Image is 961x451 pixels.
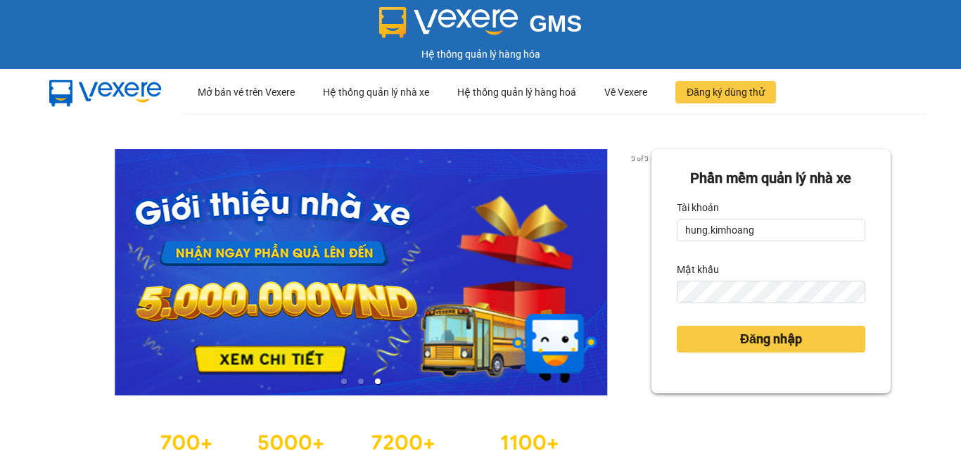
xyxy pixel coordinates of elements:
[358,379,364,384] li: slide item 2
[677,258,719,281] label: Mật khẩu
[677,281,865,303] input: Mật khẩu
[198,70,295,115] div: Mở bán vé trên Vexere
[341,379,347,384] li: slide item 1
[627,149,651,167] p: 3 of 3
[677,219,865,241] input: Tài khoản
[677,167,865,189] div: Phần mềm quản lý nhà xe
[632,149,651,395] button: next slide / item
[323,70,429,115] div: Hệ thống quản lý nhà xe
[604,70,647,115] div: Về Vexere
[675,81,776,103] button: Đăng ký dùng thử
[4,46,957,62] div: Hệ thống quản lý hàng hóa
[379,21,583,32] a: GMS
[457,70,576,115] div: Hệ thống quản lý hàng hoá
[70,149,90,395] button: previous slide / item
[379,7,518,38] img: logo 2
[677,326,865,352] button: Đăng nhập
[529,11,582,37] span: GMS
[740,329,802,349] span: Đăng nhập
[677,196,719,219] label: Tài khoản
[375,379,381,384] li: slide item 3
[35,69,176,115] img: mbUUG5Q.png
[687,84,765,100] span: Đăng ký dùng thử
